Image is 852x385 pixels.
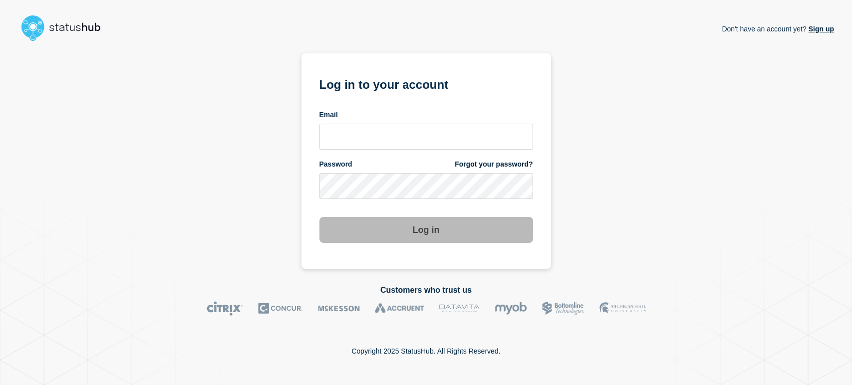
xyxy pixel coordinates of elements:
[18,12,113,44] img: StatusHub logo
[207,301,243,316] img: Citrix logo
[319,217,533,243] button: Log in
[319,173,533,199] input: password input
[319,124,533,150] input: email input
[319,74,533,93] h1: Log in to your account
[542,301,584,316] img: Bottomline logo
[375,301,424,316] img: Accruent logo
[319,110,338,120] span: Email
[807,25,834,33] a: Sign up
[495,301,527,316] img: myob logo
[722,17,834,41] p: Don't have an account yet?
[455,160,533,169] a: Forgot your password?
[319,160,352,169] span: Password
[439,301,480,316] img: DataVita logo
[599,301,646,316] img: MSU logo
[351,347,500,355] p: Copyright 2025 StatusHub. All Rights Reserved.
[18,286,834,295] h2: Customers who trust us
[318,301,360,316] img: McKesson logo
[258,301,303,316] img: Concur logo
